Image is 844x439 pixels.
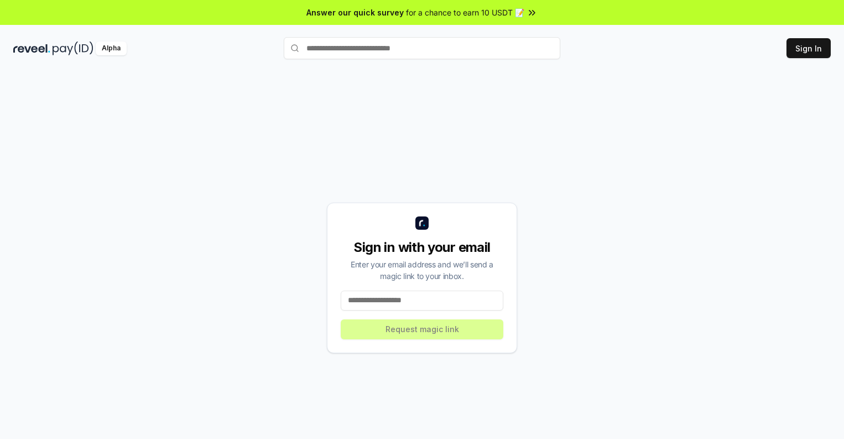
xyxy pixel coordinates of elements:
[406,7,524,18] span: for a chance to earn 10 USDT 📝
[341,239,503,256] div: Sign in with your email
[415,216,429,230] img: logo_small
[306,7,404,18] span: Answer our quick survey
[786,38,831,58] button: Sign In
[96,42,127,55] div: Alpha
[53,42,93,55] img: pay_id
[341,259,503,282] div: Enter your email address and we’ll send a magic link to your inbox.
[13,42,50,55] img: reveel_dark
